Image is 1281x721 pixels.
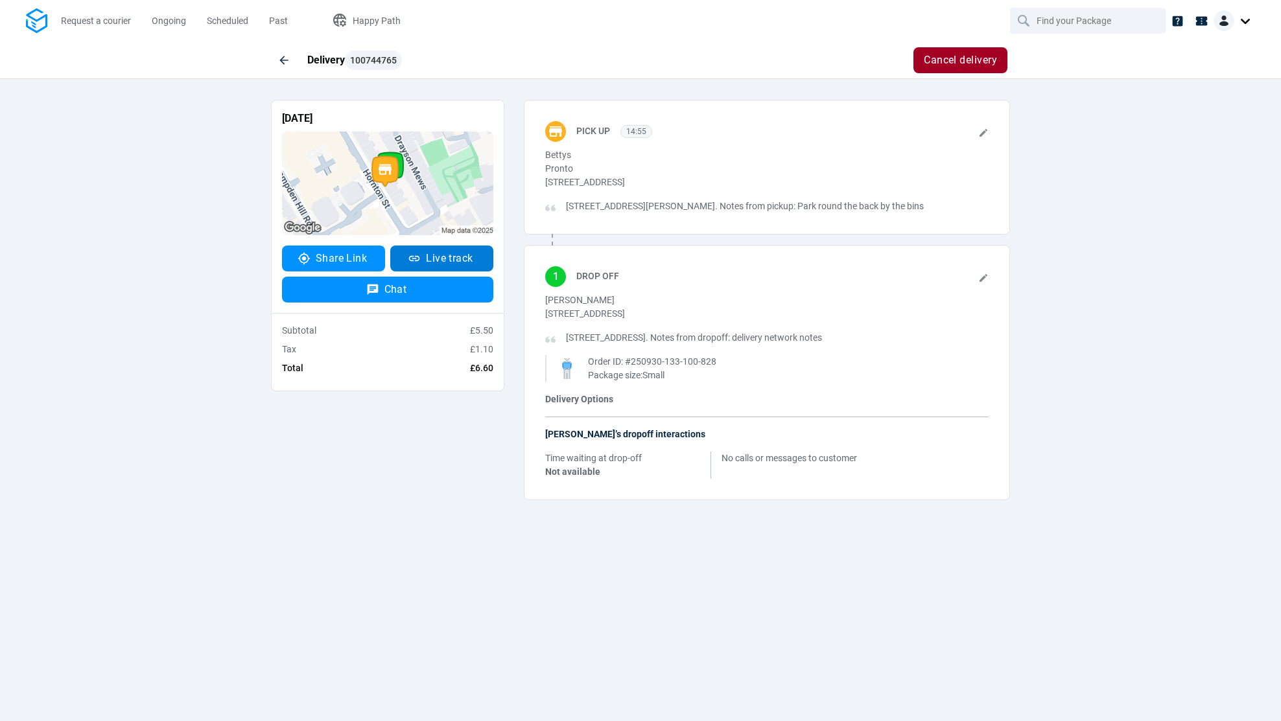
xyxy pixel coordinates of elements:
span: Not available [545,466,600,477]
span: Scheduled [207,16,248,26]
span: Subtotal [282,325,316,336]
span: Share Link [316,253,368,264]
span: Small [642,370,664,380]
span: Ongoing [152,16,186,26]
button: Cancel delivery [913,47,1007,73]
img: Logo [26,8,47,34]
span: Chat [384,284,407,295]
span: Live track [426,253,473,264]
span: Past [269,16,288,26]
span: £6.60 [470,363,493,373]
p: [STREET_ADDRESS] [545,176,930,189]
span: No calls or messages to customer [722,452,857,465]
span: 14:55 [626,127,646,136]
button: Share Link [282,246,385,271]
span: £5.50 [470,325,493,336]
span: Request a courier [61,16,131,26]
span: [DATE] [282,112,312,124]
p: [STREET_ADDRESS][PERSON_NAME]. Notes from pickup: Park round the back by the bins [566,200,924,213]
span: £1.10 [470,344,493,354]
input: Find your Package [1037,8,1142,33]
div: 1 [545,266,566,287]
div: : [545,355,989,382]
button: Chat [282,277,493,303]
span: Delivery Options [545,394,613,404]
span: Happy Path [353,16,401,26]
div: Order ID: #250930-133-100-828 [588,355,978,369]
span: Cancel delivery [924,55,997,65]
span: Delivery [307,54,402,66]
a: Live track [390,246,493,271]
span: [PERSON_NAME]’s dropoff interactions [545,429,705,439]
p: Pronto [545,162,930,176]
span: Time waiting at drop-off [545,453,642,463]
span: Total [282,363,303,373]
img: Client [1214,10,1234,31]
span: Package size [588,370,640,380]
span: 100744765 [350,56,397,65]
p: Bettys [545,148,930,162]
button: 100744765 [345,51,402,70]
p: [STREET_ADDRESS] [545,307,989,321]
p: [STREET_ADDRESS]. Notes from dropoff: delivery network notes [566,331,822,345]
span: Drop Off [576,271,619,281]
p: [PERSON_NAME] [545,293,989,307]
span: Tax [282,344,296,354]
span: Pick up [576,126,610,136]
